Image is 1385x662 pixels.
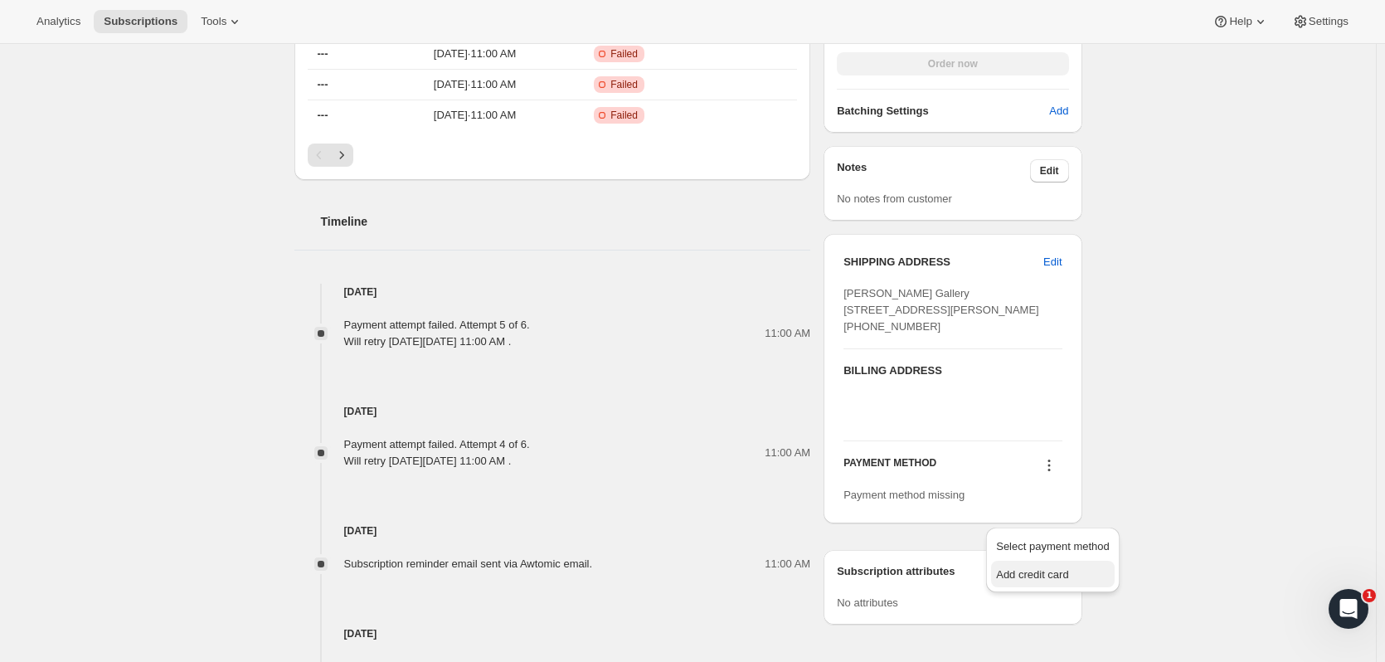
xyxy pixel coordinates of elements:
h3: SHIPPING ADDRESS [843,254,1043,270]
span: Analytics [36,15,80,28]
h6: Batching Settings [837,103,1049,119]
button: Edit [1033,249,1072,275]
span: Settings [1309,15,1349,28]
h4: [DATE] [294,523,811,539]
span: Failed [610,78,638,91]
span: --- [318,78,328,90]
button: Next [330,144,353,167]
span: Subscription reminder email sent via Awtomic email. [344,557,593,570]
h3: BILLING ADDRESS [843,363,1062,379]
button: Add credit card [991,561,1115,587]
button: Tools [191,10,253,33]
h3: PAYMENT METHOD [843,456,936,479]
button: Settings [1282,10,1358,33]
button: Add [1039,98,1078,124]
span: Failed [610,109,638,122]
span: No attributes [837,596,898,609]
span: Subscriptions [104,15,177,28]
button: Help [1203,10,1278,33]
span: --- [318,109,328,121]
button: Edit [1030,159,1069,183]
span: Tools [201,15,226,28]
span: --- [318,47,328,60]
span: [DATE] · 11:00 AM [392,76,557,93]
span: Select payment method [996,540,1110,552]
nav: Pagination [308,144,798,167]
div: Payment attempt failed. Attempt 5 of 6. Will retry [DATE][DATE] 11:00 AM . [344,317,530,350]
span: 1 [1363,589,1376,602]
h3: Subscription attributes [837,563,1030,587]
span: Edit [1040,164,1059,178]
span: No notes from customer [837,192,952,205]
span: Add [1049,103,1068,119]
span: 11:00 AM [765,325,810,342]
h3: Notes [837,159,1030,183]
h4: [DATE] [294,284,811,300]
button: Select payment method [991,533,1115,559]
h2: Timeline [321,213,811,230]
button: Analytics [27,10,90,33]
span: Failed [610,47,638,61]
div: Payment attempt failed. Attempt 4 of 6. Will retry [DATE][DATE] 11:00 AM . [344,436,530,470]
span: [DATE] · 11:00 AM [392,107,557,124]
button: Subscriptions [94,10,187,33]
span: 11:00 AM [765,556,810,572]
span: [PERSON_NAME] Gallery [STREET_ADDRESS][PERSON_NAME] [PHONE_NUMBER] [843,287,1039,333]
span: Add credit card [996,568,1068,581]
span: Edit [1043,254,1062,270]
h4: [DATE] [294,625,811,642]
h4: [DATE] [294,403,811,420]
iframe: Intercom live chat [1329,589,1368,629]
span: 11:00 AM [765,445,810,461]
span: [DATE] · 11:00 AM [392,46,557,62]
span: Help [1229,15,1251,28]
span: Payment method missing [843,489,965,501]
